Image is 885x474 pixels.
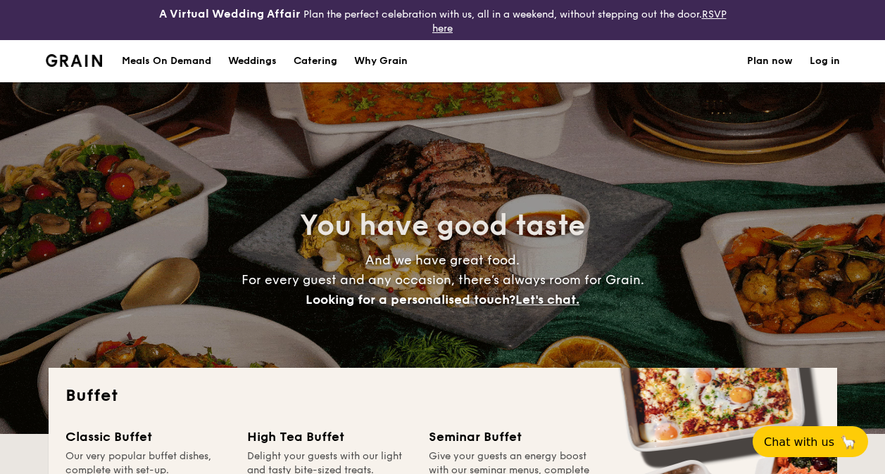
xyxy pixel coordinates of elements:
span: Let's chat. [515,292,579,307]
span: You have good taste [300,209,585,243]
a: Catering [285,40,346,82]
button: Chat with us🦙 [753,426,868,457]
div: Why Grain [354,40,408,82]
a: Weddings [220,40,285,82]
h2: Buffet [65,385,820,407]
span: 🦙 [840,434,857,450]
span: And we have great food. For every guest and any occasion, there’s always room for Grain. [241,252,644,307]
h1: Catering [294,40,337,82]
div: Plan the perfect celebration with us, all in a weekend, without stepping out the door. [148,6,738,34]
a: Why Grain [346,40,416,82]
a: Plan now [747,40,793,82]
div: High Tea Buffet [247,427,412,447]
span: Looking for a personalised touch? [306,292,515,307]
h4: A Virtual Wedding Affair [159,6,301,23]
img: Grain [46,54,103,67]
div: Meals On Demand [122,40,211,82]
div: Classic Buffet [65,427,230,447]
a: Meals On Demand [113,40,220,82]
a: Logotype [46,54,103,67]
span: Chat with us [764,435,834,449]
a: Log in [810,40,840,82]
div: Weddings [228,40,277,82]
div: Seminar Buffet [429,427,594,447]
